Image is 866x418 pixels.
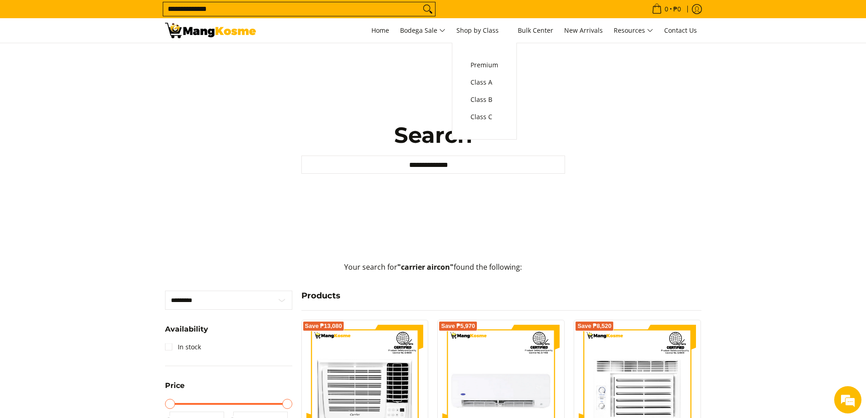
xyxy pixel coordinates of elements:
span: Resources [614,25,653,36]
a: Class A [466,74,503,91]
a: In stock [165,340,201,354]
a: Class B [466,91,503,108]
span: Class C [471,111,498,123]
span: Bodega Sale [400,25,446,36]
span: Shop by Class [456,25,507,36]
strong: "carrier aircon" [397,262,454,272]
span: New Arrivals [564,26,603,35]
summary: Open [165,326,208,340]
a: Home [367,18,394,43]
span: Class A [471,77,498,88]
span: Contact Us [664,26,697,35]
img: Search: 37 results found for &quot;carrier aircon&quot; | Mang Kosme [165,23,256,38]
span: 0 [663,6,670,12]
span: Class B [471,94,498,106]
span: Premium [471,60,498,71]
span: Save ₱13,080 [305,323,342,329]
nav: Main Menu [265,18,701,43]
span: Home [371,26,389,35]
span: • [649,4,684,14]
button: Search [420,2,435,16]
h4: Products [301,291,701,301]
span: ₱0 [672,6,682,12]
p: Your search for found the following: [165,262,701,282]
a: Premium [466,56,503,74]
a: Bulk Center [513,18,558,43]
h1: Search [301,121,565,149]
span: Save ₱5,970 [441,323,475,329]
span: Price [165,382,185,389]
span: Availability [165,326,208,333]
span: Bulk Center [518,26,553,35]
a: Bodega Sale [395,18,450,43]
summary: Open [165,382,185,396]
a: Contact Us [660,18,701,43]
span: Save ₱8,520 [577,323,611,329]
a: Resources [609,18,658,43]
a: New Arrivals [560,18,607,43]
a: Class C [466,108,503,126]
a: Shop by Class [452,18,511,43]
